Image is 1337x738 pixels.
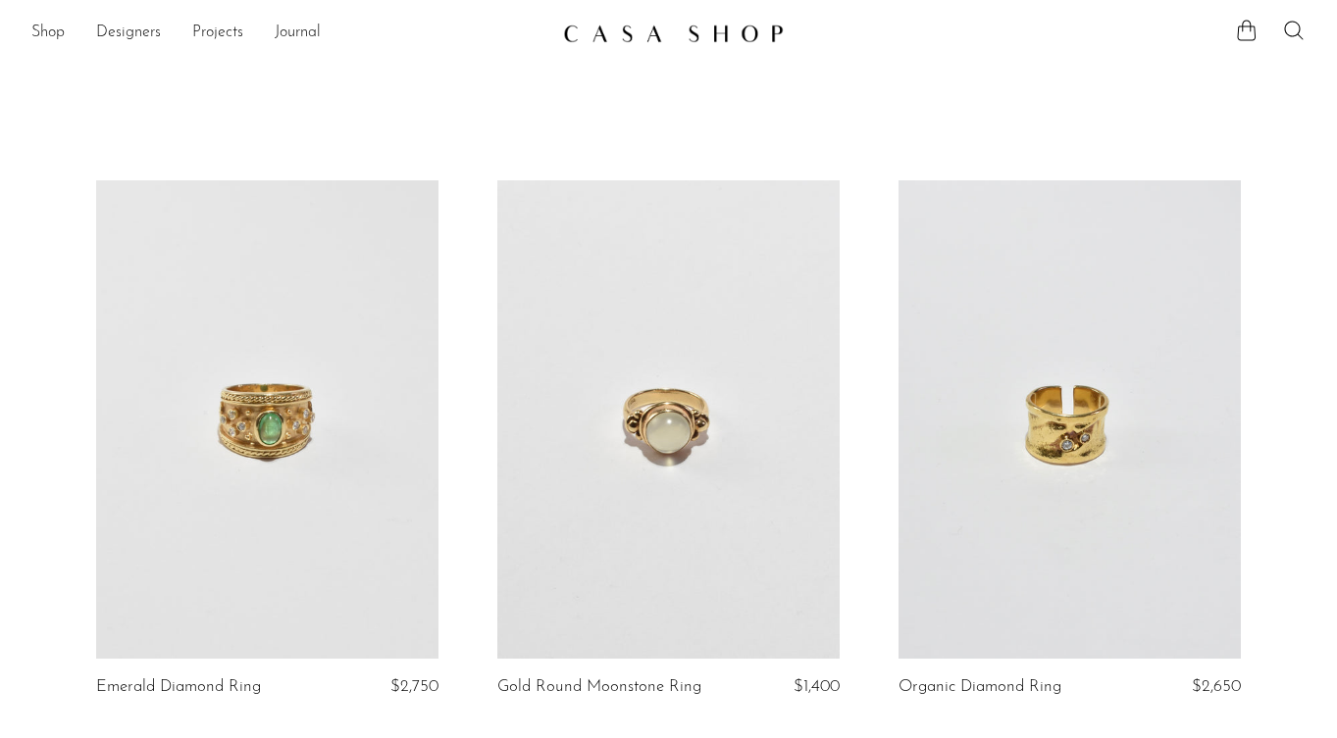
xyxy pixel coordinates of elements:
a: Emerald Diamond Ring [96,678,261,696]
span: $2,650 [1192,678,1241,695]
a: Gold Round Moonstone Ring [497,678,701,696]
a: Organic Diamond Ring [899,678,1061,696]
a: Projects [192,21,243,46]
a: Journal [275,21,321,46]
ul: NEW HEADER MENU [31,17,547,50]
span: $1,400 [794,678,840,695]
a: Designers [96,21,161,46]
span: $2,750 [390,678,438,695]
nav: Desktop navigation [31,17,547,50]
a: Shop [31,21,65,46]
